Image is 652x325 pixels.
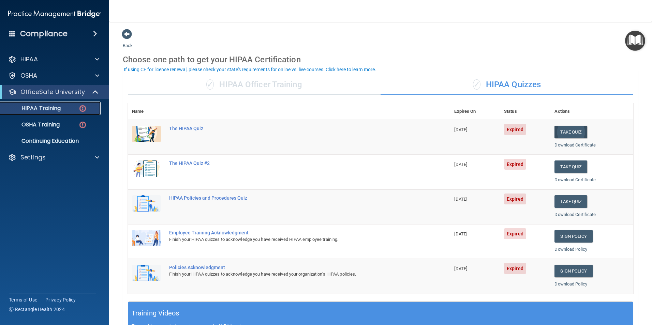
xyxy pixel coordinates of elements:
[554,142,596,148] a: Download Certificate
[8,88,99,96] a: OfficeSafe University
[8,153,99,161] a: Settings
[124,67,376,72] div: If using CE for license renewal, please check your state's requirements for online vs. live cours...
[20,29,68,38] h4: Compliance
[78,104,87,113] img: danger-circle.6113f641.png
[554,230,592,243] a: Sign Policy
[504,124,526,135] span: Expired
[554,195,587,208] button: Take Quiz
[554,160,587,173] button: Take Quiz
[381,75,633,95] div: HIPAA Quizzes
[128,103,165,120] th: Name
[554,281,587,287] a: Download Policy
[8,72,99,80] a: OSHA
[554,265,592,277] a: Sign Policy
[45,296,76,303] a: Privacy Policy
[473,79,480,90] span: ✓
[625,31,645,51] button: Open Resource Center
[504,194,526,204] span: Expired
[550,103,633,120] th: Actions
[169,265,416,270] div: Policies Acknowledgment
[123,66,377,73] button: If using CE for license renewal, please check your state's requirements for online vs. live cours...
[169,160,416,166] div: The HIPAA Quiz #2
[9,296,37,303] a: Terms of Use
[128,75,381,95] div: HIPAA Officer Training
[206,79,214,90] span: ✓
[554,177,596,182] a: Download Certificate
[4,105,61,112] p: HIPAA Training
[504,263,526,274] span: Expired
[504,228,526,239] span: Expired
[454,266,467,271] span: [DATE]
[504,159,526,170] span: Expired
[169,235,416,244] div: Finish your HIPAA quizzes to acknowledge you have received HIPAA employee training.
[169,270,416,278] div: Finish your HIPAA quizzes to acknowledge you have received your organization’s HIPAA policies.
[169,230,416,235] div: Employee Training Acknowledgment
[454,162,467,167] span: [DATE]
[500,103,550,120] th: Status
[454,231,467,236] span: [DATE]
[4,138,98,144] p: Continuing Education
[8,7,101,21] img: PMB logo
[78,121,87,129] img: danger-circle.6113f641.png
[169,126,416,131] div: The HIPAA Quiz
[454,197,467,202] span: [DATE]
[9,306,65,313] span: Ⓒ Rectangle Health 2024
[169,195,416,201] div: HIPAA Policies and Procedures Quiz
[20,88,85,96] p: OfficeSafe University
[450,103,500,120] th: Expires On
[132,307,179,319] h5: Training Videos
[20,72,38,80] p: OSHA
[20,153,46,161] p: Settings
[20,55,38,63] p: HIPAA
[4,121,60,128] p: OSHA Training
[123,35,133,48] a: Back
[554,247,587,252] a: Download Policy
[554,126,587,138] button: Take Quiz
[554,212,596,217] a: Download Certificate
[8,55,99,63] a: HIPAA
[454,127,467,132] span: [DATE]
[123,50,638,69] div: Choose one path to get your HIPAA Certification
